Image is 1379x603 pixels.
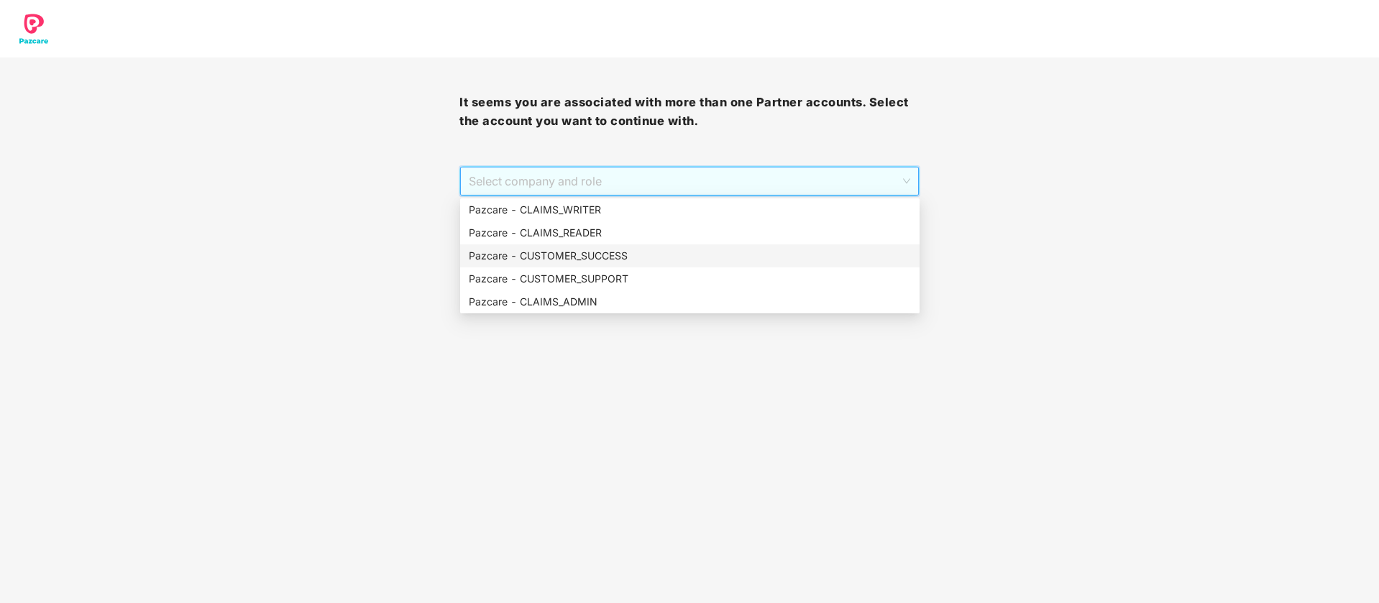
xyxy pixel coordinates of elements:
[460,267,920,290] div: Pazcare - CUSTOMER_SUPPORT
[460,290,920,313] div: Pazcare - CLAIMS_ADMIN
[460,244,920,267] div: Pazcare - CUSTOMER_SUCCESS
[469,294,911,310] div: Pazcare - CLAIMS_ADMIN
[469,248,911,264] div: Pazcare - CUSTOMER_SUCCESS
[469,225,911,241] div: Pazcare - CLAIMS_READER
[459,93,919,130] h3: It seems you are associated with more than one Partner accounts. Select the account you want to c...
[469,271,911,287] div: Pazcare - CUSTOMER_SUPPORT
[469,167,910,195] span: Select company and role
[460,221,920,244] div: Pazcare - CLAIMS_READER
[460,198,920,221] div: Pazcare - CLAIMS_WRITER
[469,202,911,218] div: Pazcare - CLAIMS_WRITER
